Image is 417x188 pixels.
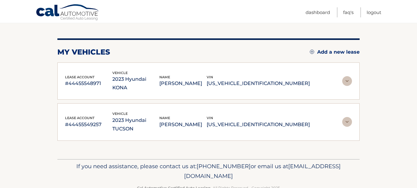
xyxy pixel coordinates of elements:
span: [EMAIL_ADDRESS][DOMAIN_NAME] [184,163,341,179]
img: accordion-rest.svg [342,76,352,86]
img: accordion-rest.svg [342,117,352,127]
a: Logout [367,7,381,17]
span: vehicle [112,71,128,75]
span: name [159,75,170,79]
a: Dashboard [306,7,330,17]
span: lease account [65,75,95,79]
p: [US_VEHICLE_IDENTIFICATION_NUMBER] [207,79,310,88]
p: [PERSON_NAME] [159,79,207,88]
p: [US_VEHICLE_IDENTIFICATION_NUMBER] [207,120,310,129]
p: [PERSON_NAME] [159,120,207,129]
img: add.svg [310,50,314,54]
p: 2023 Hyundai KONA [112,75,160,92]
p: 2023 Hyundai TUCSON [112,116,160,133]
span: lease account [65,116,95,120]
p: #44455549257 [65,120,112,129]
a: Add a new lease [310,49,360,55]
span: [PHONE_NUMBER] [197,163,251,170]
a: FAQ's [343,7,354,17]
span: vin [207,75,213,79]
p: If you need assistance, please contact us at: or email us at [61,161,356,181]
span: vin [207,116,213,120]
p: #44455548971 [65,79,112,88]
a: Cal Automotive [36,4,100,22]
span: name [159,116,170,120]
span: vehicle [112,112,128,116]
h2: my vehicles [57,48,110,57]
